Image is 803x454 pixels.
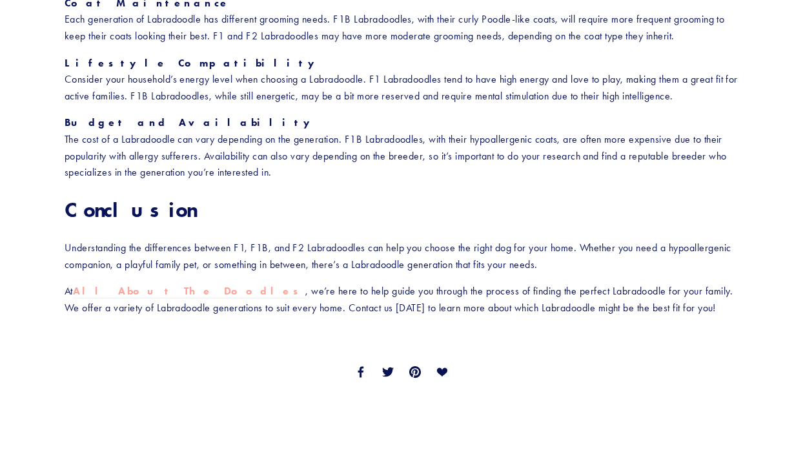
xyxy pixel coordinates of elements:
a: All About The Doodles [73,285,305,298]
p: Understanding the differences between F1, F1B, and F2 Labradoodles can help you choose the right ... [65,240,738,273]
p: Consider your household’s energy level when choosing a Labradoodle. F1 Labradoodles tend to have ... [65,55,738,105]
strong: All About The Doodles [73,285,305,297]
strong: Budget and Availability [65,116,318,129]
p: The cost of a Labradoodle can vary depending on the generation. F1B Labradoodles, with their hypo... [65,114,738,180]
strong: Lifestyle Compatibility [65,57,323,69]
strong: Conclusion [65,197,196,222]
p: At , we’re here to help guide you through the process of finding the perfect Labradoodle for your... [65,283,738,316]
